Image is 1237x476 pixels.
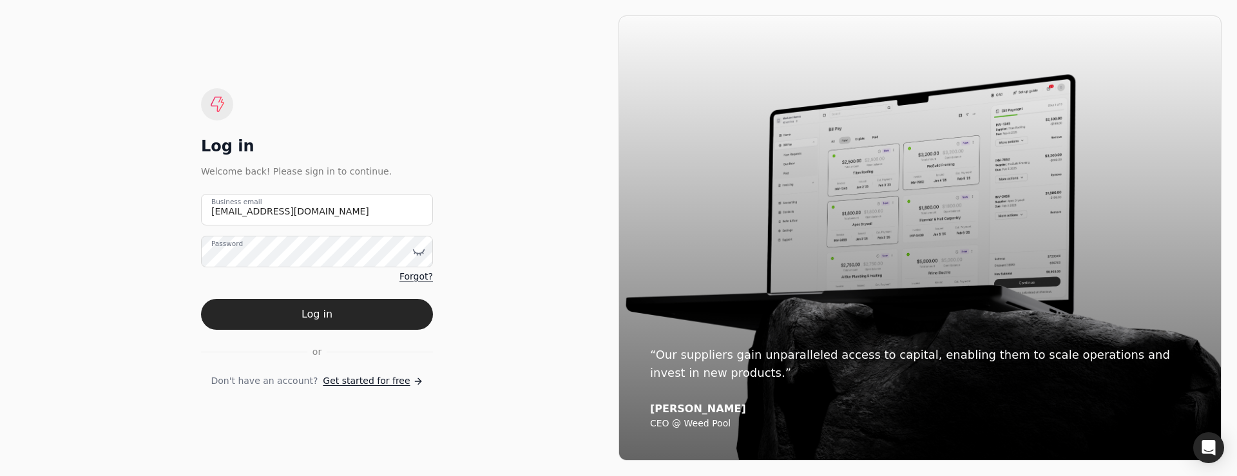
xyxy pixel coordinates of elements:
[201,299,433,330] button: Log in
[211,239,243,249] label: Password
[1193,432,1224,463] div: Open Intercom Messenger
[211,374,318,388] span: Don't have an account?
[323,374,410,388] span: Get started for free
[201,136,433,157] div: Log in
[650,403,1190,415] div: [PERSON_NAME]
[650,346,1190,382] div: “Our suppliers gain unparalleled access to capital, enabling them to scale operations and invest ...
[201,164,433,178] div: Welcome back! Please sign in to continue.
[312,345,321,359] span: or
[211,197,262,207] label: Business email
[650,418,1190,430] div: CEO @ Weed Pool
[399,270,433,283] a: Forgot?
[323,374,423,388] a: Get started for free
